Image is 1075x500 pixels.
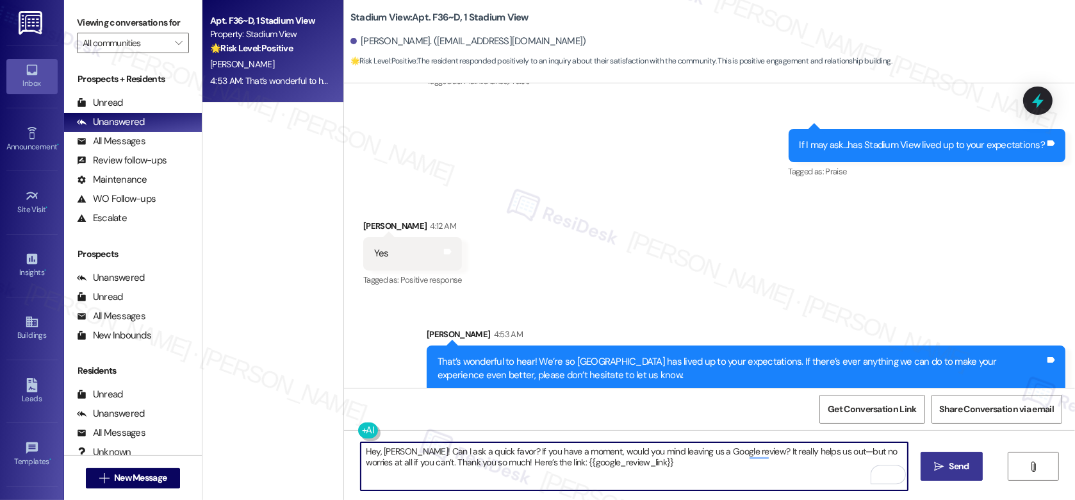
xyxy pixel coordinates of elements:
div: Yes [374,247,389,260]
i:  [175,38,182,48]
div: 4:53 AM: That’s wonderful to hear! We’re so [GEOGRAPHIC_DATA] has lived up to your expectations. ... [210,75,984,87]
a: Insights • [6,248,58,283]
span: • [57,140,59,149]
span: Get Conversation Link [828,403,916,416]
div: 4:53 AM [491,328,523,341]
span: • [49,455,51,464]
div: Apt. F36~D, 1 Stadium View [210,14,329,28]
span: Positive response [400,274,462,285]
div: Unread [77,388,123,401]
span: : The resident responded positively to an inquiry about their satisfaction with the community. Th... [350,54,892,68]
div: WO Follow-ups [77,192,156,206]
span: • [46,203,48,212]
div: Tagged as: [789,162,1066,181]
div: If I may ask...has Stadium View lived up to your expectations? [800,138,1046,152]
b: Stadium View: Apt. F36~D, 1 Stadium View [350,11,529,24]
div: [PERSON_NAME] [363,219,462,237]
div: Unread [77,96,123,110]
label: Viewing conversations for [77,13,189,33]
div: Residents [64,364,202,378]
span: Praise [825,166,846,177]
span: New Message [114,471,167,485]
a: Inbox [6,59,58,94]
strong: 🌟 Risk Level: Positive [210,42,293,54]
div: Prospects [64,247,202,261]
div: [PERSON_NAME]. ([EMAIL_ADDRESS][DOMAIN_NAME]) [350,35,586,48]
div: Unanswered [77,407,145,421]
div: All Messages [77,135,145,148]
div: All Messages [77,310,145,323]
strong: 🌟 Risk Level: Positive [350,56,416,66]
img: ResiDesk Logo [19,11,45,35]
div: Unknown [77,446,131,459]
div: Prospects + Residents [64,72,202,86]
i:  [99,473,109,483]
div: Unanswered [77,271,145,285]
input: All communities [83,33,168,53]
span: • [44,266,46,275]
div: Unread [77,290,123,304]
div: Tagged as: [363,271,462,289]
span: [PERSON_NAME] [210,58,274,70]
button: New Message [86,468,181,488]
i:  [934,462,944,472]
i:  [1029,462,1038,472]
div: Unanswered [77,115,145,129]
button: Share Conversation via email [931,395,1062,424]
textarea: To enrich screen reader interactions, please activate Accessibility in Grammarly extension settings [361,442,908,490]
div: All Messages [77,426,145,440]
div: Maintenance [77,173,147,187]
a: Leads [6,374,58,409]
button: Get Conversation Link [819,395,924,424]
div: Property: Stadium View [210,28,329,41]
a: Templates • [6,437,58,472]
div: [PERSON_NAME] [427,328,1065,346]
div: That’s wonderful to hear! We’re so [GEOGRAPHIC_DATA] has lived up to your expectations. If there’... [438,355,1045,383]
a: Buildings [6,311,58,346]
span: Send [949,460,969,473]
div: 4:12 AM [427,219,455,233]
button: Send [921,452,983,481]
span: Share Conversation via email [940,403,1054,416]
a: Site Visit • [6,185,58,220]
div: Review follow-ups [77,154,167,167]
div: Escalate [77,212,127,225]
div: New Inbounds [77,329,151,342]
